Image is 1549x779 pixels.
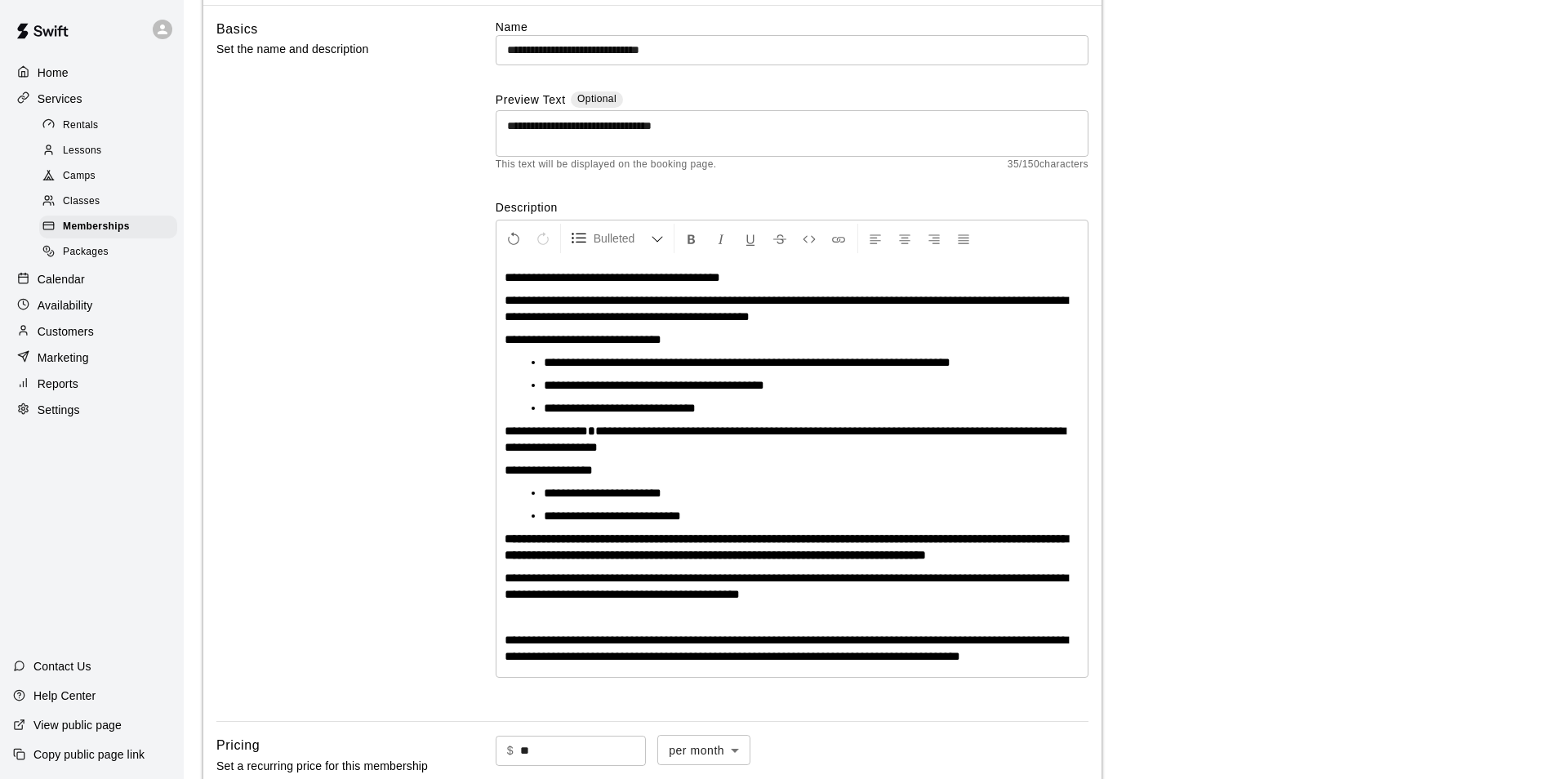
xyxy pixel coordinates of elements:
a: Marketing [13,345,171,370]
span: Classes [63,194,100,210]
p: Customers [38,323,94,340]
span: Packages [63,244,109,260]
a: Packages [39,240,184,265]
span: Lessons [63,143,102,159]
a: Rentals [39,113,184,138]
button: Left Align [861,224,889,253]
button: Undo [500,224,527,253]
button: Insert Code [795,224,823,253]
button: Format Italics [707,224,735,253]
p: Calendar [38,271,85,287]
span: 35 / 150 characters [1008,157,1088,173]
button: Redo [529,224,557,253]
a: Home [13,60,171,85]
div: Classes [39,190,177,213]
p: Availability [38,297,93,314]
button: Format Underline [737,224,764,253]
p: Services [38,91,82,107]
div: Memberships [39,216,177,238]
span: Bulleted List [594,230,651,247]
a: Customers [13,319,171,344]
p: Set a recurring price for this membership [216,756,443,777]
p: Marketing [38,349,89,366]
p: $ [507,742,514,759]
p: Contact Us [33,658,91,674]
a: Calendar [13,267,171,292]
div: Packages [39,241,177,264]
span: Optional [577,93,616,105]
label: Description [496,199,1088,216]
a: Availability [13,293,171,318]
h6: Pricing [216,735,260,756]
p: Home [38,65,69,81]
p: Set the name and description [216,39,443,60]
div: Camps [39,165,177,188]
h6: Basics [216,19,258,40]
a: Memberships [39,215,184,240]
span: Camps [63,168,96,185]
a: Settings [13,398,171,422]
label: Name [496,19,1088,35]
div: Lessons [39,140,177,162]
button: Right Align [920,224,948,253]
span: This text will be displayed on the booking page. [496,157,717,173]
a: Reports [13,372,171,396]
button: Format Bold [678,224,706,253]
div: Rentals [39,114,177,137]
p: Copy public page link [33,746,145,763]
a: Lessons [39,138,184,163]
p: View public page [33,717,122,733]
button: Format Strikethrough [766,224,794,253]
a: Classes [39,189,184,215]
p: Help Center [33,688,96,704]
label: Preview Text [496,91,566,110]
span: Memberships [63,219,130,235]
span: Rentals [63,118,99,134]
button: Justify Align [950,224,977,253]
p: Reports [38,376,78,392]
div: per month [657,735,750,765]
a: Camps [39,164,184,189]
button: Formatting Options [564,224,670,253]
a: Services [13,87,171,111]
p: Settings [38,402,80,418]
button: Insert Link [825,224,852,253]
button: Center Align [891,224,919,253]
